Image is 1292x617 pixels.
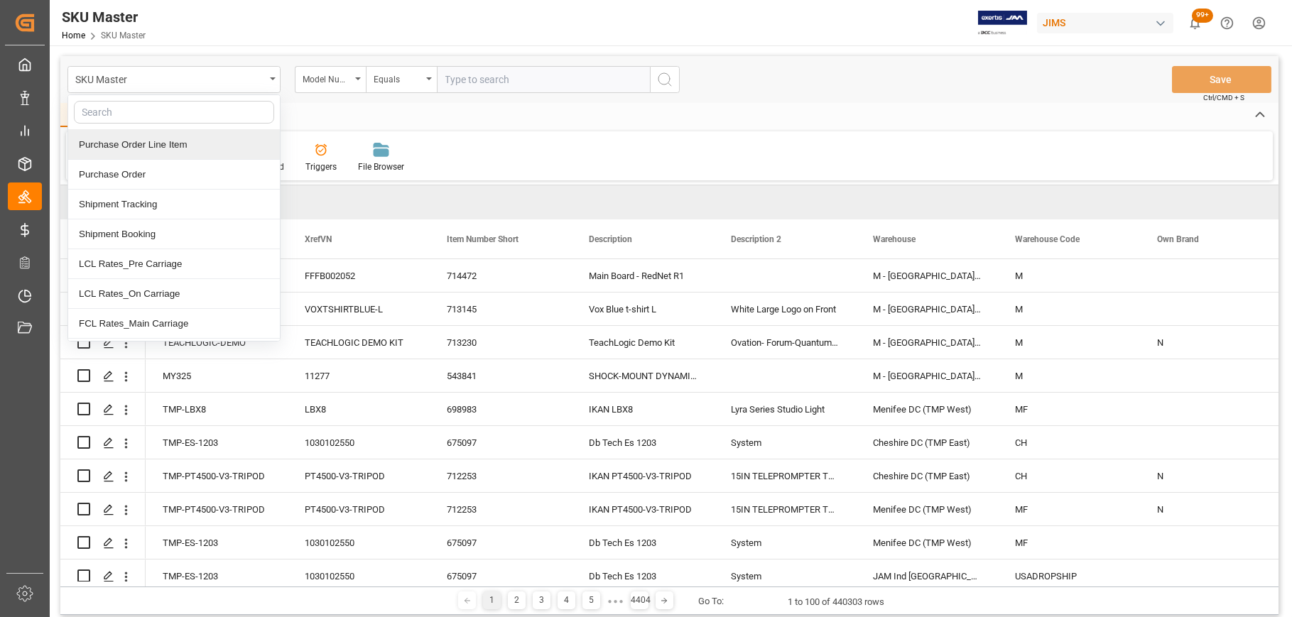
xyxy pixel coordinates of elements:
span: Ctrl/CMD + S [1203,92,1244,103]
div: LBX8 [288,393,430,425]
div: Triggers [305,160,337,173]
div: TeachLogic Demo Kit [572,326,714,359]
div: Press SPACE to select this row. [60,459,146,493]
div: 675097 [430,526,572,559]
div: Press SPACE to select this row. [60,259,146,293]
div: System [714,559,856,592]
div: Cheshire DC (TMP East) [856,426,998,459]
div: M [998,326,1140,359]
div: 675097 [430,426,572,459]
div: TEACHLOGIC DEMO KIT [288,326,430,359]
div: Press SPACE to select this row. [60,426,146,459]
div: Menifee DC (TMP West) [856,526,998,559]
div: SHOCK-MOUNT DYNAMIC MIC CLIP [572,359,714,392]
div: Purchase Order [68,160,280,190]
span: Warehouse Code [1015,234,1080,244]
div: Db Tech Es 1203 [572,559,714,592]
div: Equals [374,70,422,86]
div: MF [998,526,1140,559]
div: Home [60,103,109,127]
button: open menu [366,66,437,93]
input: Type to search [437,66,650,93]
div: White Large Logo on Front [714,293,856,325]
button: JIMS [1037,9,1179,36]
div: 2 [508,591,526,609]
div: 543841 [430,359,572,392]
div: Press SPACE to select this row. [60,393,146,426]
div: IKAN PT4500-V3-TRIPOD [572,493,714,525]
div: SKU Master [75,70,265,87]
div: 4404 [631,591,648,609]
div: IKAN LBX8 [572,393,714,425]
div: 5 [582,591,600,609]
div: LCL Rates_On Carriage [68,279,280,309]
div: M - [GEOGRAPHIC_DATA] A-Stock [856,293,998,325]
div: Press SPACE to select this row. [60,326,146,359]
div: IKAN PT4500-V3-TRIPOD [572,459,714,492]
div: FFFB002052 [288,259,430,292]
div: N [1140,459,1282,492]
input: Search [74,101,274,124]
div: JIMS [1037,13,1173,33]
div: Cheshire DC (TMP East) [856,459,998,492]
div: MY325 [146,359,288,392]
div: LCL Rates_Pre Carriage [68,249,280,279]
div: 675097 [430,559,572,592]
div: Press SPACE to select this row. [60,359,146,393]
div: MF [998,493,1140,525]
div: CH [998,426,1140,459]
div: Press SPACE to select this row. [60,526,146,559]
div: Press SPACE to select this row. [60,559,146,593]
div: M - [GEOGRAPHIC_DATA] A-Stock [856,359,998,392]
div: TMP-ES-1203 [146,526,288,559]
div: M [998,359,1140,392]
div: File Browser [358,160,404,173]
div: Press SPACE to select this row. [60,493,146,526]
div: 1030102550 [288,426,430,459]
span: XrefVN [305,234,332,244]
div: USADROPSHIP [998,559,1140,592]
div: System [714,526,856,559]
div: MF [998,393,1140,425]
div: 713230 [430,326,572,359]
div: PT4500-V3-TRIPOD [288,493,430,525]
div: TEACHLOGIC-DEMO [146,326,288,359]
div: FCL Rates_Pre Carriage [68,339,280,368]
img: Exertis%20JAM%20-%20Email%20Logo.jpg_1722504956.jpg [978,11,1027,36]
button: search button [650,66,680,93]
a: Home [62,31,85,40]
div: 1 to 100 of 440303 rows [788,595,884,609]
div: Lyra Series Studio Light [714,393,856,425]
div: ● ● ● [607,596,623,606]
div: Shipment Tracking [68,190,280,219]
div: Shipment Booking [68,219,280,249]
div: CH [998,459,1140,492]
div: TMP-ES-1203 [146,559,288,592]
button: show 101 new notifications [1179,7,1211,39]
div: System [714,426,856,459]
span: 99+ [1192,9,1213,23]
span: Warehouse [873,234,916,244]
div: PT4500-V3-TRIPOD [288,459,430,492]
div: 713145 [430,293,572,325]
div: 15IN TELEPROMPTER TRIPOD DOLL [714,493,856,525]
div: 1 [483,591,501,609]
div: TMP-PT4500-V3-TRIPOD [146,493,288,525]
div: 698983 [430,393,572,425]
div: Db Tech Es 1203 [572,426,714,459]
div: 712253 [430,493,572,525]
div: Press SPACE to select this row. [60,293,146,326]
div: Ovation- Forum-Quantum-Acc [714,326,856,359]
div: FCL Rates_Main Carriage [68,309,280,339]
div: Db Tech Es 1203 [572,526,714,559]
div: TMP-PT4500-V3-TRIPOD [146,459,288,492]
div: 712253 [430,459,572,492]
div: N [1140,493,1282,525]
div: 11277 [288,359,430,392]
button: open menu [295,66,366,93]
div: N [1140,326,1282,359]
div: 15IN TELEPROMPTER TRIPOD DOLL [714,459,856,492]
div: Menifee DC (TMP West) [856,493,998,525]
span: Description 2 [731,234,781,244]
div: VOXTSHIRTBLUE-L [288,293,430,325]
